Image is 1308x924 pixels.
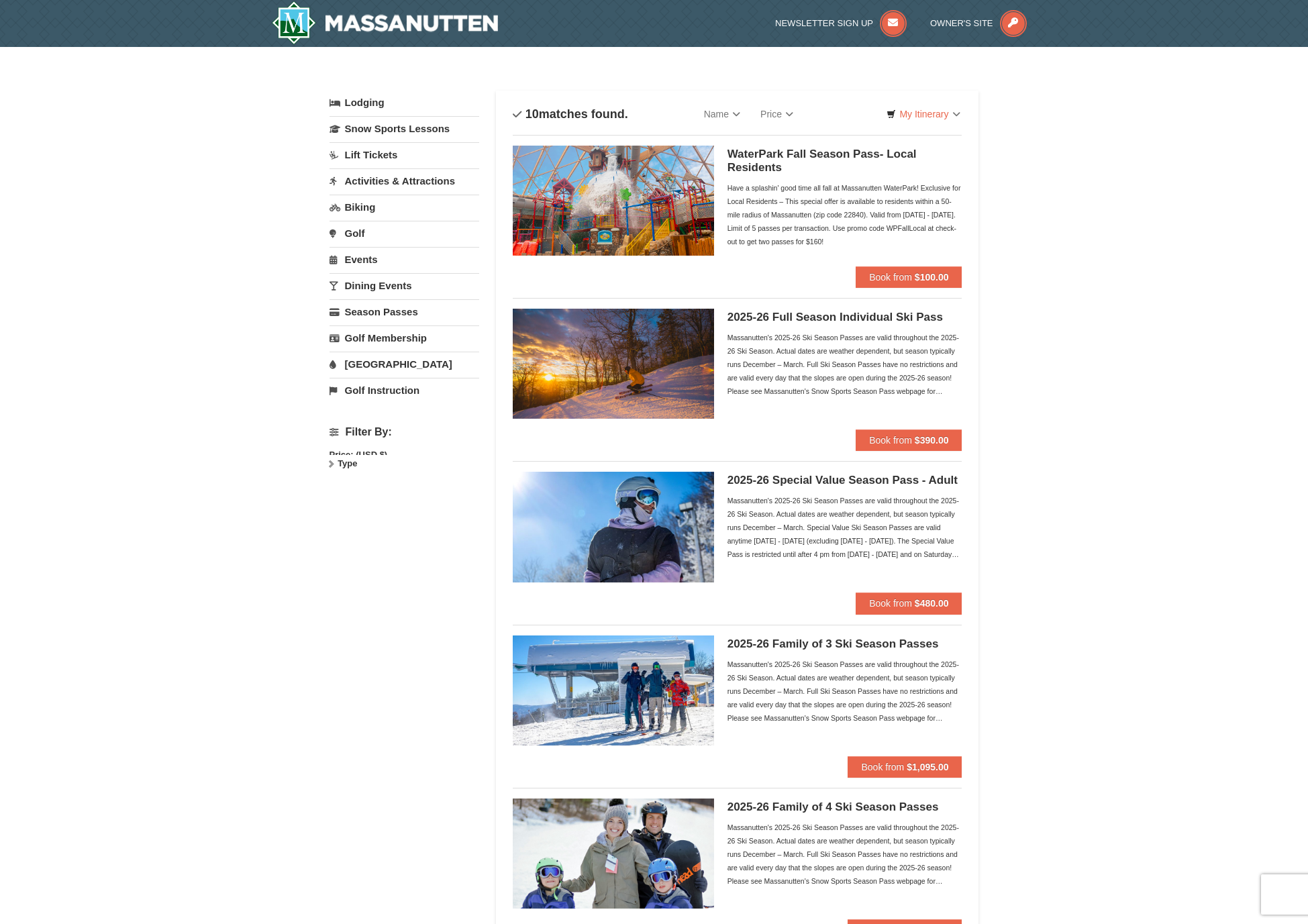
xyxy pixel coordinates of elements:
strong: Type [338,458,357,468]
strong: $1,095.00 [907,762,948,772]
h5: 2025-26 Full Season Individual Ski Pass [727,311,962,324]
a: Events [330,247,479,272]
span: Book from [861,762,904,772]
a: Lodging [330,91,479,115]
a: Name [694,101,750,127]
strong: Price: (USD $) [330,450,388,460]
strong: $480.00 [915,598,949,609]
a: Golf Membership [330,325,479,350]
a: Season Passes [330,299,479,324]
div: Massanutten's 2025-26 Ski Season Passes are valid throughout the 2025-26 Ski Season. Actual dates... [727,821,962,888]
div: Massanutten's 2025-26 Ski Season Passes are valid throughout the 2025-26 Ski Season. Actual dates... [727,494,962,561]
h4: Filter By: [330,426,479,438]
a: Owner's Site [930,18,1027,28]
a: Golf [330,221,479,246]
div: Massanutten's 2025-26 Ski Season Passes are valid throughout the 2025-26 Ski Season. Actual dates... [727,658,962,725]
span: Book from [869,598,912,609]
img: Massanutten Resort Logo [272,1,499,44]
h5: 2025-26 Special Value Season Pass - Adult [727,474,962,487]
a: Massanutten Resort [272,1,499,44]
strong: $390.00 [915,435,949,446]
a: Biking [330,195,479,219]
a: Price [750,101,803,127]
a: My Itinerary [878,104,968,124]
span: Owner's Site [930,18,993,28]
a: Golf Instruction [330,378,479,403]
a: Dining Events [330,273,479,298]
img: 6619937-202-8a68a6a2.jpg [513,799,714,909]
span: Book from [869,435,912,446]
span: Newsletter Sign Up [775,18,873,28]
img: 6619937-199-446e7550.jpg [513,635,714,746]
div: Have a splashin' good time all fall at Massanutten WaterPark! Exclusive for Local Residents – Thi... [727,181,962,248]
button: Book from $390.00 [856,429,962,451]
strong: $100.00 [915,272,949,283]
img: 6619937-208-2295c65e.jpg [513,309,714,419]
button: Book from $100.00 [856,266,962,288]
a: Lift Tickets [330,142,479,167]
h5: WaterPark Fall Season Pass- Local Residents [727,148,962,174]
img: 6619937-198-dda1df27.jpg [513,472,714,582]
a: Activities & Attractions [330,168,479,193]
span: Book from [869,272,912,283]
a: Snow Sports Lessons [330,116,479,141]
h5: 2025-26 Family of 3 Ski Season Passes [727,637,962,651]
a: Newsletter Sign Up [775,18,907,28]
button: Book from $480.00 [856,593,962,614]
img: 6619937-212-8c750e5f.jpg [513,146,714,256]
a: [GEOGRAPHIC_DATA] [330,352,479,376]
button: Book from $1,095.00 [848,756,962,778]
h5: 2025-26 Family of 4 Ski Season Passes [727,801,962,814]
div: Massanutten's 2025-26 Ski Season Passes are valid throughout the 2025-26 Ski Season. Actual dates... [727,331,962,398]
